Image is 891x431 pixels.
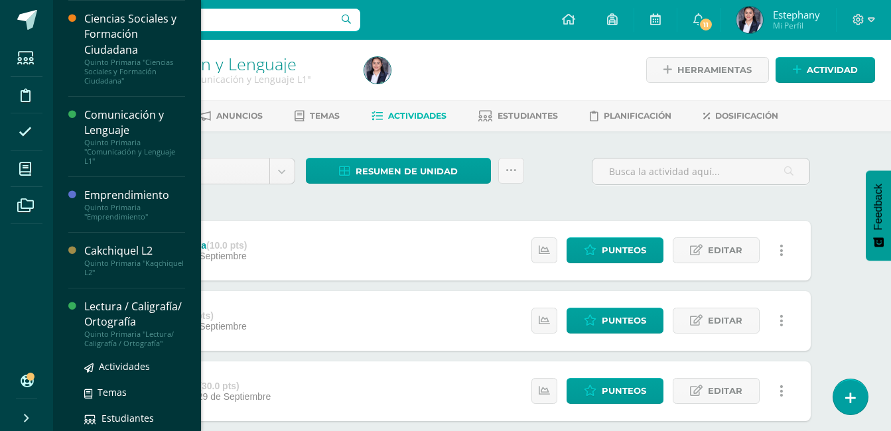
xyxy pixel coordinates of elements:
div: Lectura / Caligrafía/ Ortografía [84,299,185,330]
input: Busca la actividad aquí... [592,158,809,184]
a: Resumen de unidad [306,158,491,184]
span: 29 de Septiembre [198,391,271,402]
span: Herramientas [677,58,752,82]
span: Actividad [807,58,858,82]
span: Actividades [99,360,150,373]
div: Evaluación [149,381,271,391]
span: Estephany [773,8,820,21]
span: 29 de Septiembre [173,251,247,261]
span: Temas [98,386,127,399]
input: Busca un usuario... [62,9,360,31]
a: Dosificación [703,105,778,127]
span: Editar [708,308,742,333]
div: Comunicación y Lenguaje [84,107,185,138]
div: Quinto Primaria "Ciencias Sociales y Formación Ciudadana" [84,58,185,86]
a: EmprendimientoQuinto Primaria "Emprendimiento" [84,188,185,221]
a: Anuncios [198,105,263,127]
span: Mi Perfil [773,20,820,31]
a: Actividades [372,105,446,127]
a: Punteos [567,378,663,404]
div: Quinto Primaria "Comunicación y Lenguaje L1" [84,138,185,166]
a: Actividad [776,57,875,83]
a: Ciencias Sociales y Formación CiudadanaQuinto Primaria "Ciencias Sociales y Formación Ciudadana" [84,11,185,85]
a: Temas [84,385,185,400]
span: 29 de Septiembre [173,321,247,332]
a: Comunicación y LenguajeQuinto Primaria "Comunicación y Lenguaje L1" [84,107,185,166]
span: Unidad 4 [145,158,259,184]
a: Estudiantes [478,105,558,127]
img: 07998e3a003b75678539ed9da100f3a7.png [364,57,391,84]
span: Estudiantes [498,111,558,121]
div: Quinto Primaria "Emprendimiento" [84,203,185,221]
div: Quinto Primaria "Kaqchiquel L2" [84,259,185,277]
a: Cakchiquel L2Quinto Primaria "Kaqchiquel L2" [84,243,185,277]
strong: (30.0 pts) [198,381,239,391]
span: Editar [708,238,742,263]
strong: (10.0 pts) [206,240,247,251]
div: Cakchiquel L2 [84,243,185,259]
a: Planificación [590,105,671,127]
a: Temas [295,105,340,127]
a: Punteos [567,308,663,334]
span: Punteos [602,238,646,263]
span: Dosificación [715,111,778,121]
div: Emprendimiento [84,188,185,203]
a: Herramientas [646,57,769,83]
span: Estudiantes [102,412,154,424]
a: Actividades [84,359,185,374]
h1: Comunicación y Lenguaje [103,54,348,73]
img: 07998e3a003b75678539ed9da100f3a7.png [736,7,763,33]
div: Quinto Primaria "Lectura/ Caligrafía / Ortografía" [84,330,185,348]
div: Ciencias Sociales y Formación Ciudadana [84,11,185,57]
span: Anuncios [216,111,263,121]
div: Quinto Primaria 'Comunicación y Lenguaje L1' [103,73,348,86]
span: Temas [310,111,340,121]
button: Feedback - Mostrar encuesta [866,170,891,261]
span: Punteos [602,308,646,333]
span: Actividades [388,111,446,121]
span: Resumen de unidad [356,159,458,184]
a: Lectura / Caligrafía/ OrtografíaQuinto Primaria "Lectura/ Caligrafía / Ortografía" [84,299,185,348]
span: Punteos [602,379,646,403]
span: Planificación [604,111,671,121]
span: 11 [699,17,713,32]
span: Feedback [872,184,884,230]
a: Estudiantes [84,410,185,426]
span: Editar [708,379,742,403]
a: Unidad 4 [135,158,295,184]
a: Punteos [567,237,663,263]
